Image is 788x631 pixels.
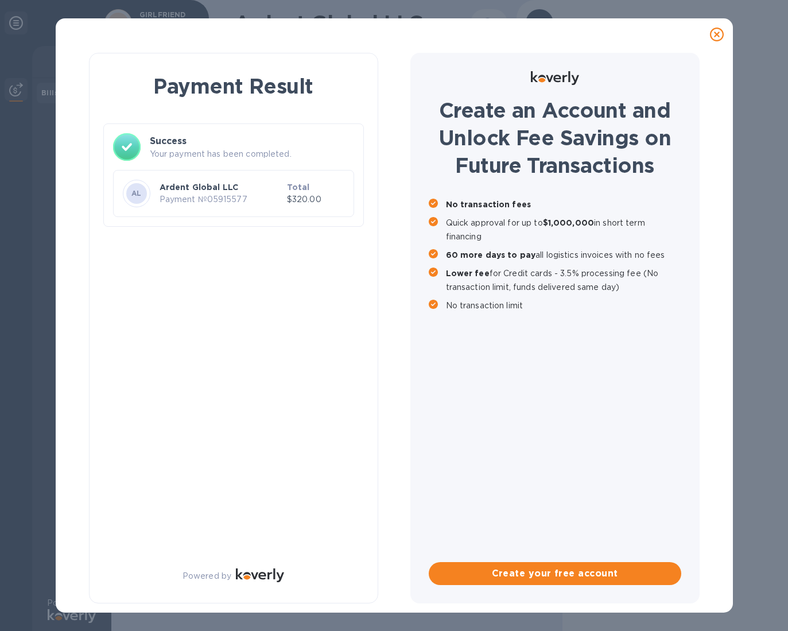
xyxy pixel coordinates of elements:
p: Payment № 05915577 [160,193,282,206]
b: No transaction fees [446,200,531,209]
p: Quick approval for up to in short term financing [446,216,681,243]
p: for Credit cards - 3.5% processing fee (No transaction limit, funds delivered same day) [446,266,681,294]
b: $1,000,000 [543,218,594,227]
span: Create your free account [438,567,672,580]
p: all logistics invoices with no fees [446,248,681,262]
h3: Success [150,134,354,148]
b: Lower fee [446,269,490,278]
img: Logo [531,71,579,85]
h1: Payment Result [108,72,359,100]
b: 60 more days to pay [446,250,536,260]
p: Powered by [183,570,231,582]
b: Total [287,183,310,192]
button: Create your free account [429,562,681,585]
h1: Create an Account and Unlock Fee Savings on Future Transactions [429,96,681,179]
p: $320.00 [287,193,344,206]
b: AL [131,189,142,198]
p: Your payment has been completed. [150,148,354,160]
img: Logo [236,568,284,582]
p: Ardent Global LLC [160,181,282,193]
p: No transaction limit [446,299,681,312]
